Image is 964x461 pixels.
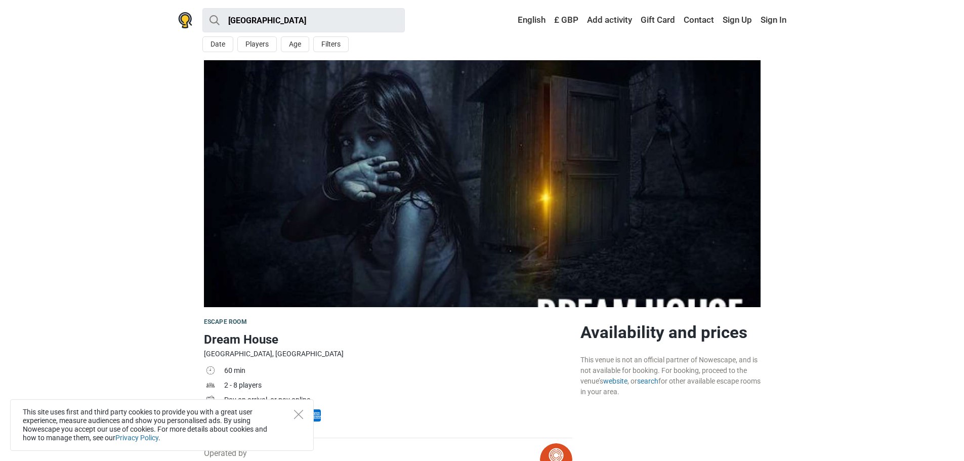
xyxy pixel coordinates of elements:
a: Contact [681,11,717,29]
button: Close [294,410,303,419]
button: Players [237,36,277,52]
div: Pay on arrival, or pay online [224,395,572,405]
input: try “London” [202,8,405,32]
a: Sign Up [720,11,755,29]
h2: Availability and prices [580,322,761,343]
a: Privacy Policy [115,434,158,442]
button: Filters [313,36,349,52]
a: search [637,377,658,385]
td: 2 - 8 players [224,379,572,394]
a: website [603,377,627,385]
img: English [511,17,518,24]
button: Date [202,36,233,52]
div: [GEOGRAPHIC_DATA], [GEOGRAPHIC_DATA] [204,349,572,359]
span: Escape room [204,318,247,325]
a: £ GBP [552,11,581,29]
button: Age [281,36,309,52]
div: This venue is not an official partner of Nowescape, and is not available for booking. For booking... [580,355,761,397]
a: Add activity [584,11,635,29]
td: 60 min [224,364,572,379]
img: Nowescape logo [178,12,192,28]
a: Gift Card [638,11,678,29]
a: English [508,11,548,29]
a: Sign In [758,11,786,29]
h1: Dream House [204,330,572,349]
div: This site uses first and third party cookies to provide you with a great user experience, measure... [10,399,314,451]
img: Dream House photo 1 [204,60,761,307]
